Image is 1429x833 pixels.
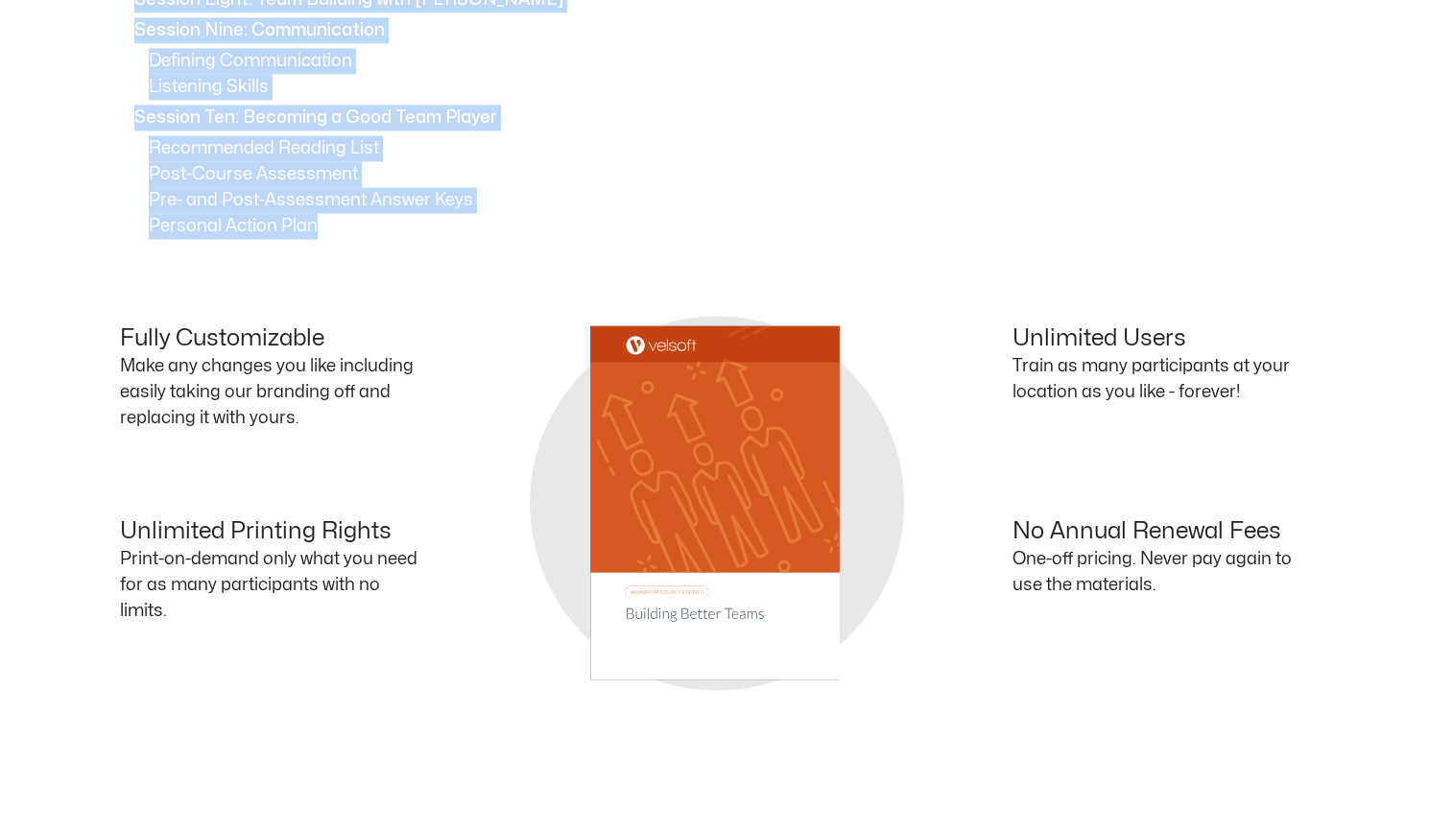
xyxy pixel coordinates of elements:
[120,325,417,353] h4: Fully Customizable
[149,187,1310,213] p: Pre- and Post-Assessment Answer Keys
[120,545,417,623] p: Print-on-demand only what you need for as many participants with no limits.
[1012,325,1310,353] h4: Unlimited Users
[134,105,1305,131] p: Session Ten: Becoming a Good Team Player
[149,161,1310,187] p: Post-Course Assessment
[134,17,1305,43] p: Session Nine: Communication
[1012,353,1310,405] p: Train as many participants at your location as you like - forever!
[149,48,1310,74] p: Defining Communication
[120,353,417,431] p: Make any changes you like including easily taking our branding off and replacing it with yours.
[149,74,1310,100] p: Listening Skills
[120,517,417,545] h4: Unlimited Printing Rights
[149,213,1310,239] p: Personal Action Plan
[1012,517,1310,545] h4: No Annual Renewal Fees
[1012,545,1310,597] p: One-off pricing. Never pay again to use the materials.
[149,135,1310,161] p: Recommended Reading List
